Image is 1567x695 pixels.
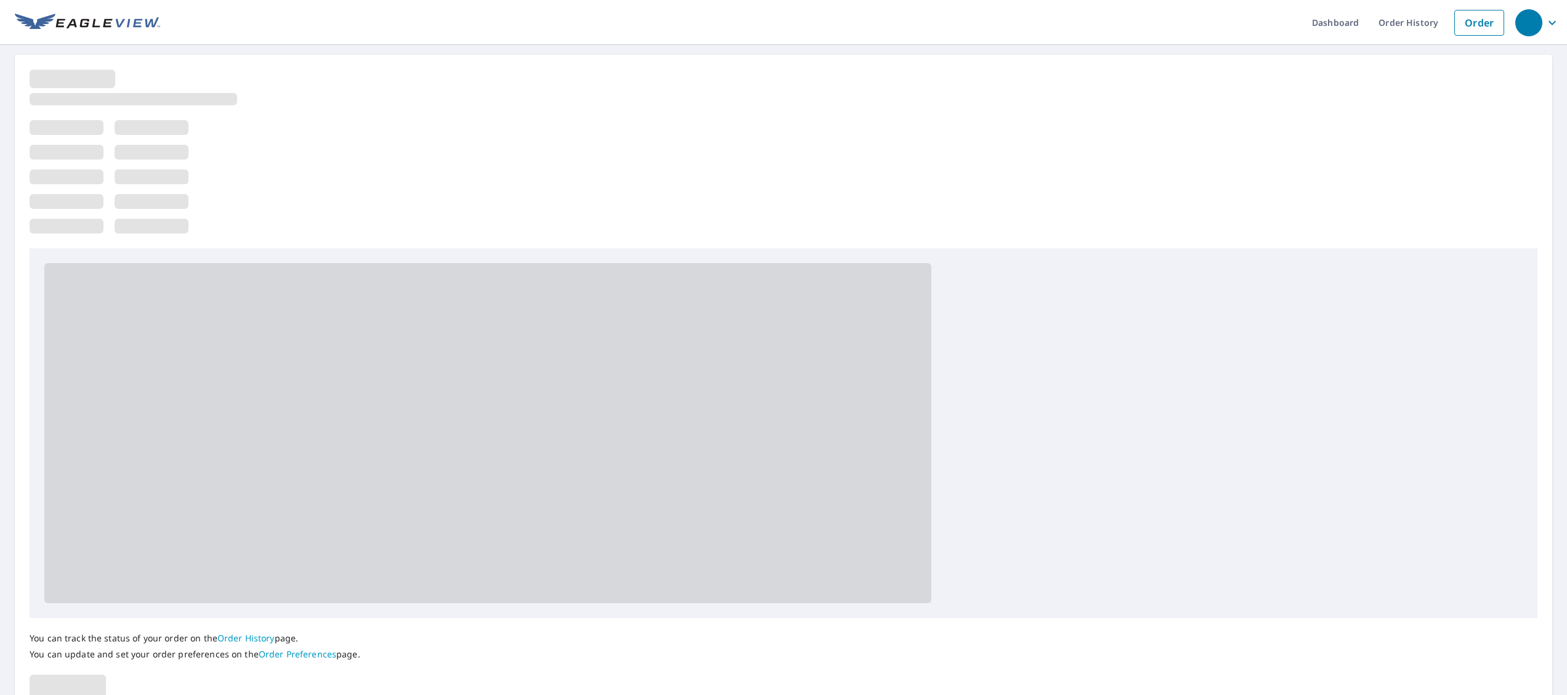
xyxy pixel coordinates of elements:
[15,14,160,32] img: EV Logo
[30,633,360,644] p: You can track the status of your order on the page.
[30,649,360,660] p: You can update and set your order preferences on the page.
[217,632,275,644] a: Order History
[259,648,336,660] a: Order Preferences
[1454,10,1504,36] a: Order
